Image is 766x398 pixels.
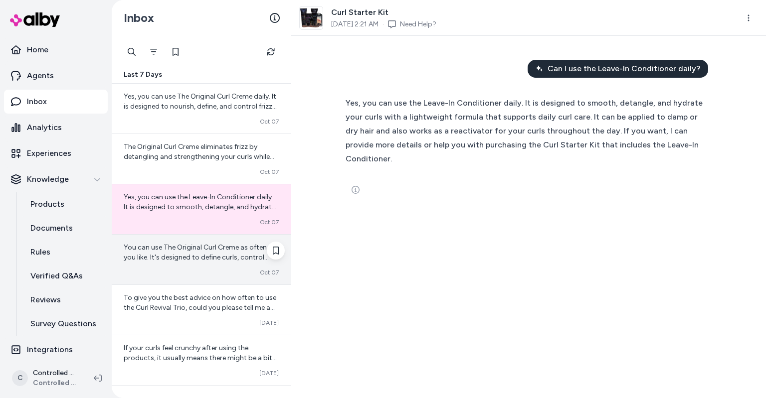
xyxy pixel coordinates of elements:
[20,240,108,264] a: Rules
[33,368,78,378] p: Controlled Chaos Shopify
[112,133,291,184] a: The Original Curl Creme eliminates frizz by detangling and strengthening your curls while providi...
[112,335,291,385] a: If your curls feel crunchy after using the products, it usually means there might be a bit of pro...
[20,264,108,288] a: Verified Q&As
[27,96,47,108] p: Inbox
[260,218,279,226] span: Oct 07
[4,141,108,165] a: Experiences
[124,193,279,281] span: Yes, you can use the Leave-In Conditioner daily. It is designed to smooth, detangle, and hydrate ...
[124,243,277,341] span: You can use The Original Curl Creme as often as you like. It's designed to define curls, control ...
[27,70,54,82] p: Agents
[27,173,69,185] p: Knowledge
[259,319,279,327] span: [DATE]
[124,70,162,80] span: Last 7 Days
[4,38,108,62] a: Home
[112,234,291,284] a: You can use The Original Curl Creme as often as you like. It's designed to define curls, control ...
[30,222,73,234] p: Documents
[12,370,28,386] span: C
[260,268,279,276] span: Oct 07
[124,142,279,290] span: The Original Curl Creme eliminates frizz by detangling and strengthening your curls while providi...
[4,167,108,191] button: Knowledge
[548,63,700,75] span: Can I use the Leave-In Conditioner daily?
[331,19,379,29] span: [DATE] 2:21 AM
[27,147,71,159] p: Experiences
[20,192,108,216] a: Products
[4,64,108,88] a: Agents
[261,42,281,62] button: Refresh
[112,184,291,234] a: Yes, you can use the Leave-In Conditioner daily. It is designed to smooth, detangle, and hydrate ...
[144,42,164,62] button: Filter
[124,10,154,25] h2: Inbox
[124,293,278,362] span: To give you the best advice on how often to use the Curl Revival Trio, could you please tell me a...
[331,6,436,18] span: Curl Starter Kit
[30,246,50,258] p: Rules
[346,180,366,200] button: See more
[6,362,86,394] button: CControlled Chaos ShopifyControlled Chaos
[10,12,60,27] img: alby Logo
[346,98,703,163] span: Yes, you can use the Leave-In Conditioner daily. It is designed to smooth, detangle, and hydrate ...
[260,168,279,176] span: Oct 07
[400,19,436,29] a: Need Help?
[260,118,279,126] span: Oct 07
[112,284,291,335] a: To give you the best advice on how often to use the Curl Revival Trio, could you please tell me a...
[20,288,108,312] a: Reviews
[383,19,384,29] span: ·
[30,270,83,282] p: Verified Q&As
[4,90,108,114] a: Inbox
[4,116,108,139] a: Analytics
[33,378,78,388] span: Controlled Chaos
[27,122,62,133] p: Analytics
[27,44,48,56] p: Home
[20,216,108,240] a: Documents
[20,312,108,336] a: Survey Questions
[124,92,277,180] span: Yes, you can use The Original Curl Creme daily. It is designed to nourish, define, and control fr...
[112,84,291,133] a: Yes, you can use The Original Curl Creme daily. It is designed to nourish, define, and control fr...
[300,6,323,29] img: Curl_Starter_Kit_2ffda6cf-17bb-4d82-977b-00b528f35425.jpg
[259,369,279,377] span: [DATE]
[27,344,73,356] p: Integrations
[4,338,108,362] a: Integrations
[30,198,64,210] p: Products
[30,318,96,330] p: Survey Questions
[30,294,61,306] p: Reviews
